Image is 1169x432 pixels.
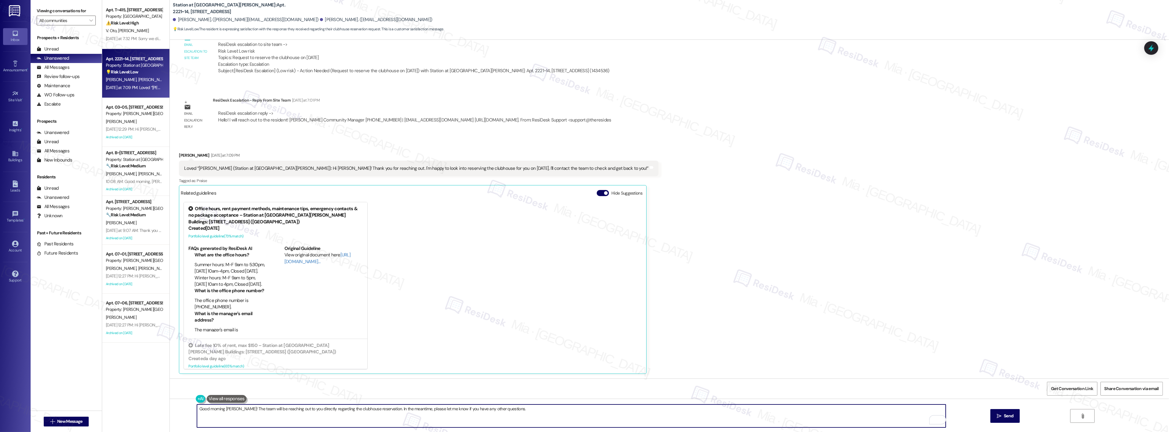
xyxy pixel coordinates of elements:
[184,42,208,61] div: Email escalation to site team
[106,179,421,184] div: 10:08 AM: Good morning, [PERSON_NAME]. I'm sorry for the confusion. If you experience noise or st...
[27,67,28,71] span: •
[106,251,162,257] div: Apt. 07~01, [STREET_ADDRESS][PERSON_NAME]
[195,311,267,324] li: What is the manager's email address?
[611,190,642,196] label: Hide Suggestions
[50,419,55,424] i: 
[105,280,163,288] div: Archived on [DATE]
[37,185,59,192] div: Unread
[106,199,162,205] div: Apt. [STREET_ADDRESS]
[106,163,146,169] strong: 🔧 Risk Level: Medium
[44,417,89,426] button: New Message
[3,148,28,165] a: Buildings
[320,17,432,23] div: [PERSON_NAME]. ([EMAIL_ADDRESS][DOMAIN_NAME])
[106,104,162,110] div: Apt. 03~05, [STREET_ADDRESS][PERSON_NAME]
[138,266,169,271] span: [PERSON_NAME]
[138,77,169,82] span: [PERSON_NAME]
[31,174,102,180] div: Residents
[37,213,63,219] div: Unknown
[184,110,208,130] div: Email escalation reply
[195,327,267,340] li: The manager's email is [EMAIL_ADDRESS][DOMAIN_NAME].
[197,404,946,427] textarea: To enrich screen reader interactions, please activate Accessibility in Grammarly extension settings
[106,7,162,13] div: Apt. T~415, [STREET_ADDRESS]
[106,77,138,82] span: [PERSON_NAME]
[9,5,21,17] img: ResiDesk Logo
[173,27,199,32] strong: 💡 Risk Level: Low
[106,20,139,26] strong: ⚠️ Risk Level: High
[106,228,481,233] div: [DATE] at 9:07 AM: Thank you for your message. Our offices are currently closed, but we will cont...
[990,409,1020,423] button: Send
[188,356,363,362] div: Created a day ago
[89,18,93,23] i: 
[138,171,169,177] span: [PERSON_NAME]
[106,171,138,177] span: [PERSON_NAME]
[106,62,162,69] div: Property: Station at [GEOGRAPHIC_DATA][PERSON_NAME]
[37,157,72,163] div: New Inbounds
[3,179,28,195] a: Leads
[106,205,162,212] div: Property: [PERSON_NAME][GEOGRAPHIC_DATA]
[184,165,649,172] div: Loved “[PERSON_NAME] (Station at [GEOGRAPHIC_DATA][PERSON_NAME]): Hi [PERSON_NAME]! Thank you for...
[106,220,136,225] span: [PERSON_NAME]
[106,13,162,20] div: Property: [GEOGRAPHIC_DATA]
[1004,413,1013,419] span: Send
[218,41,610,68] div: ResiDesk escalation to site team -> Risk Level: Low risk Topics: Request to reserve the clubhouse...
[106,212,146,218] strong: 🔧 Risk Level: Medium
[188,233,363,240] div: Portfolio level guideline ( 73 % match)
[1051,385,1093,392] span: Get Conversation Link
[291,97,320,103] div: [DATE] at 7:01 PM
[106,28,118,33] span: V. Oto
[106,156,162,163] div: Property: Station at [GEOGRAPHIC_DATA][PERSON_NAME]
[106,36,379,41] div: [DATE] at 7:32 PM: Sorry we didn't receive it. The last email was about the patio clean up then t...
[284,245,321,251] b: Original Guideline
[106,322,359,328] div: [DATE] 12:27 PM: Hi [PERSON_NAME], how are you? This is a friendly reminder that your rent is due...
[31,35,102,41] div: Prospects + Residents
[195,297,267,311] li: The office phone number is [PHONE_NUMBER].
[105,329,163,337] div: Archived on [DATE]
[188,225,363,232] div: Created [DATE]
[3,209,28,225] a: Templates •
[106,119,136,124] span: [PERSON_NAME]
[1047,382,1097,396] button: Get Conversation Link
[106,56,162,62] div: Apt. 2221~14, [STREET_ADDRESS]
[37,203,69,210] div: All Messages
[181,190,216,199] div: Related guidelines
[37,92,74,98] div: WO Follow-ups
[3,239,28,255] a: Account
[173,2,295,15] b: Station at [GEOGRAPHIC_DATA][PERSON_NAME]: Apt. 2221~14, [STREET_ADDRESS]
[37,139,59,145] div: Unread
[106,266,138,271] span: [PERSON_NAME]
[173,26,444,32] span: : The resident is expressing satisfaction with the response they received regarding their clubhou...
[210,152,240,158] div: [DATE] at 7:09 PM
[106,85,565,90] div: [DATE] at 7:09 PM: Loved “[PERSON_NAME] (Station at [GEOGRAPHIC_DATA][PERSON_NAME]): Hi [PERSON_N...
[37,73,80,80] div: Review follow-ups
[213,97,616,106] div: ResiDesk Escalation - Reply From Site Team
[3,28,28,45] a: Inbox
[179,176,659,185] div: Tagged as:
[106,126,553,132] div: [DATE] 12:29 PM: Hi [PERSON_NAME]! We're so glad you chose [PERSON_NAME][GEOGRAPHIC_DATA]! We wou...
[173,17,318,23] div: [PERSON_NAME]. ([PERSON_NAME][EMAIL_ADDRESS][DOMAIN_NAME])
[106,300,162,306] div: Apt. 07~06, [STREET_ADDRESS][PERSON_NAME]
[188,363,363,370] div: Portfolio level guideline ( 65 % match)
[22,97,23,101] span: •
[106,150,162,156] div: Apt. B~[STREET_ADDRESS]
[106,306,162,313] div: Property: [PERSON_NAME][GEOGRAPHIC_DATA] Townhomes
[37,129,69,136] div: Unanswered
[218,68,610,74] div: Subject: [ResiDesk Escalation] (Low risk) - Action Needed (Request to reserve the clubhouse on [D...
[106,69,138,75] strong: 💡 Risk Level: Low
[37,101,61,107] div: Escalate
[997,414,1001,419] i: 
[37,250,78,256] div: Future Residents
[188,342,363,356] div: Late fee 10% of rent, max $150 – Station at [GEOGRAPHIC_DATA][PERSON_NAME] Buildings: [STREET_ADD...
[188,245,252,251] b: FAQs generated by ResiDesk AI
[195,288,267,294] li: What is the office phone number?
[1100,382,1163,396] button: Share Conversation via email
[179,152,659,161] div: [PERSON_NAME]
[1104,385,1159,392] span: Share Conversation via email
[37,241,74,247] div: Past Residents
[3,269,28,285] a: Support
[39,16,86,25] input: All communities
[106,273,399,279] div: [DATE] 12:27 PM: Hi [PERSON_NAME] and [PERSON_NAME], how are you? This is a friendly reminder tha...
[37,55,69,61] div: Unanswered
[57,418,82,425] span: New Message
[37,148,69,154] div: All Messages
